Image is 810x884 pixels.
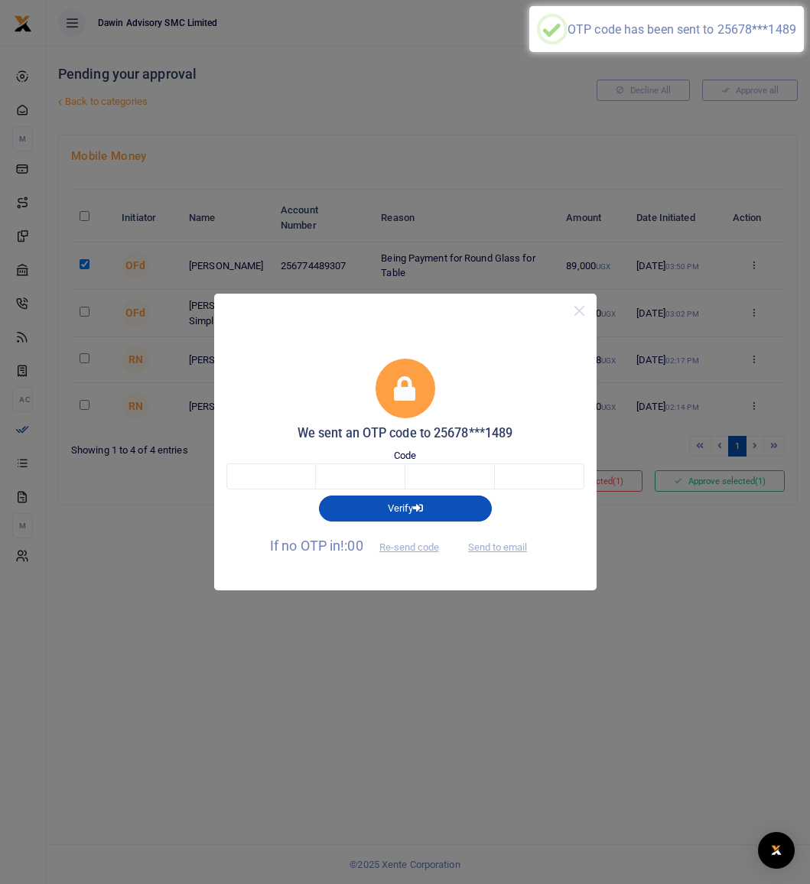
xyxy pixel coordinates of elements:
[340,538,363,554] span: !:00
[319,496,492,522] button: Verify
[758,832,795,869] div: Open Intercom Messenger
[270,538,452,554] span: If no OTP in
[394,448,416,463] label: Code
[568,22,796,37] div: OTP code has been sent to 25678***1489
[568,300,590,322] button: Close
[226,426,584,441] h5: We sent an OTP code to 25678***1489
